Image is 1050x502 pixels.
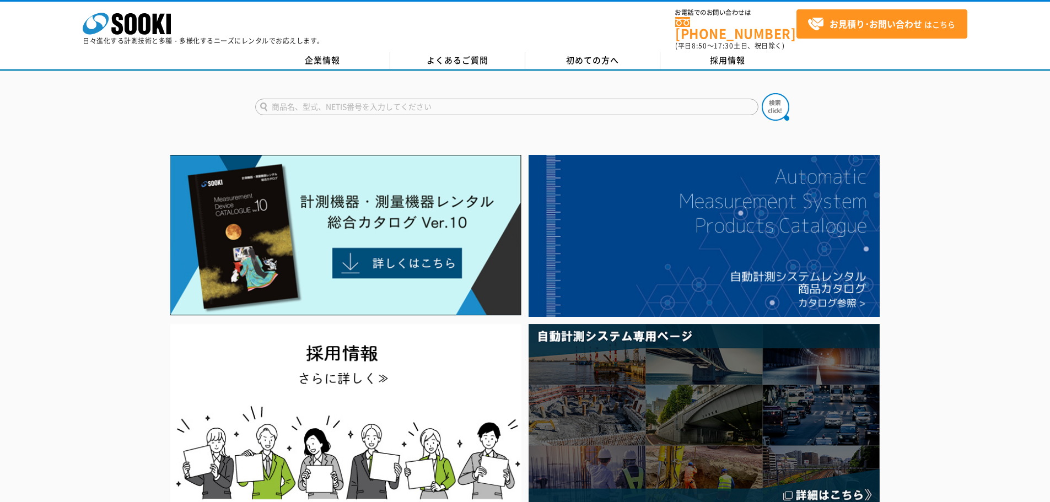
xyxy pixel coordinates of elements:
[83,37,324,44] p: 日々進化する計測技術と多種・多様化するニーズにレンタルでお応えします。
[807,16,955,33] span: はこちら
[675,9,796,16] span: お電話でのお問い合わせは
[675,41,784,51] span: (平日 ～ 土日、祝日除く)
[255,99,758,115] input: 商品名、型式、NETIS番号を入力してください
[830,17,922,30] strong: お見積り･お問い合わせ
[675,17,796,40] a: [PHONE_NUMBER]
[762,93,789,121] img: btn_search.png
[525,52,660,69] a: 初めての方へ
[692,41,707,51] span: 8:50
[714,41,734,51] span: 17:30
[390,52,525,69] a: よくあるご質問
[566,54,619,66] span: 初めての方へ
[660,52,795,69] a: 採用情報
[255,52,390,69] a: 企業情報
[796,9,967,39] a: お見積り･お問い合わせはこちら
[170,155,521,316] img: Catalog Ver10
[529,155,880,317] img: 自動計測システムカタログ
